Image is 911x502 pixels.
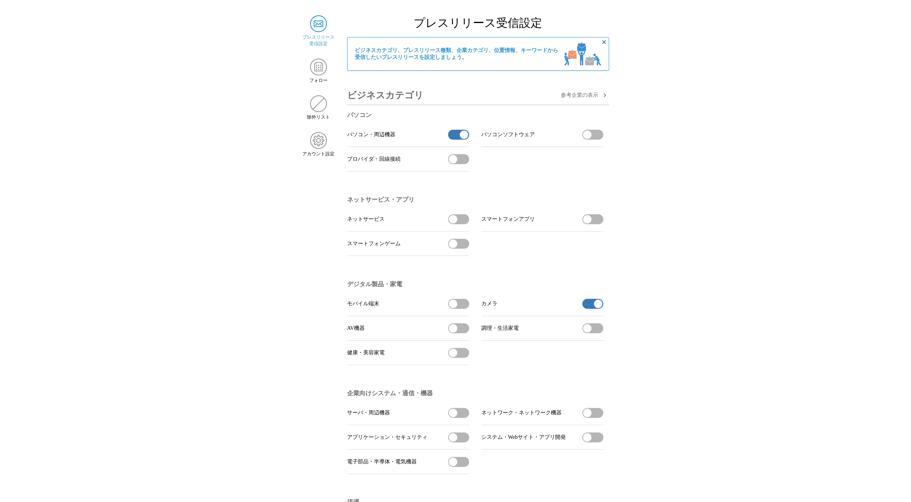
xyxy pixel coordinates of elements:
span: プロバイダ・回線接続 [347,156,401,163]
span: フォロー [309,77,328,84]
span: 電子部品・半導体・電気機器 [347,458,417,465]
span: 除外リスト [307,114,330,121]
a: フォローフォロー [302,59,335,84]
span: ネットワーク・ネットワーク機器 [481,409,562,416]
span: ビジネスカテゴリ、プレスリリース種類、企業カテゴリ、位置情報、キーワードから 受信したいプレスリリースを設定しましょう。 [355,47,558,61]
span: 参考企業の 表示 [561,92,598,99]
h3: ビジネスカテゴリ [347,86,424,104]
span: アプリケーション・セキュリティ [347,434,427,441]
span: AV機器 [347,325,365,332]
h3: 企業向けシステム・通信・機器 [347,390,603,398]
h3: デジタル製品・家電 [347,280,603,288]
span: スマートフォンゲーム [347,240,401,247]
span: 調理・生活家電 [481,325,519,332]
a: プレスリリース 受信設定プレスリリース 受信設定 [302,15,335,47]
span: サーバ・周辺機器 [347,409,390,416]
button: 非表示にする [599,37,609,47]
button: 参考企業の表示 [561,91,609,100]
span: システム・Webサイト・アプリ開発 [481,434,566,441]
a: 除外リスト除外リスト [302,95,335,121]
span: カメラ [481,300,497,307]
span: パソコン・周辺機器 [347,131,395,138]
span: プレスリリース 受信設定 [302,34,335,47]
img: 除外リスト [310,95,327,112]
img: アカウント設定 [310,132,327,149]
h3: パソコン [347,111,603,119]
img: プレスリリース 受信設定 [310,15,327,32]
span: 健康・美容家電 [347,349,385,356]
a: アカウント設定アカウント設定 [302,132,335,157]
h3: ネットサービス・アプリ [347,196,603,204]
span: パソコンソフトウェア [481,131,535,138]
img: フォロー [310,59,327,75]
span: アカウント設定 [302,151,335,157]
span: モバイル端末 [347,300,379,307]
h2: プレスリリース受信設定 [347,15,609,31]
span: スマートフォンアプリ [481,216,535,223]
span: ネットサービス [347,216,385,223]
